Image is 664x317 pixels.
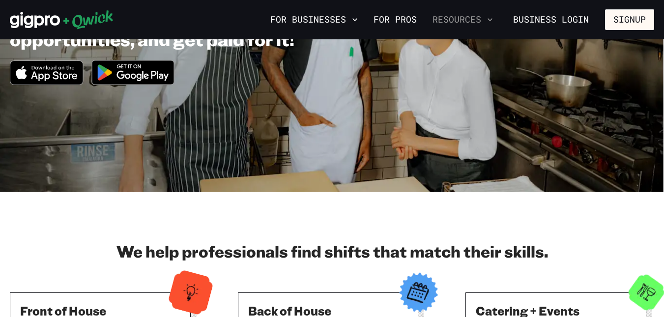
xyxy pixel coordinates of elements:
[429,11,497,28] button: Resources
[266,11,362,28] button: For Businesses
[505,9,597,30] a: Business Login
[605,9,654,30] button: Signup
[10,6,397,50] h1: Work when you want, explore new opportunities, and get paid for it!
[10,77,84,87] a: Download on the App Store
[10,241,654,261] h2: We help professionals find shifts that match their skills.
[370,11,421,28] a: For Pros
[86,54,181,91] img: Get it on Google Play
